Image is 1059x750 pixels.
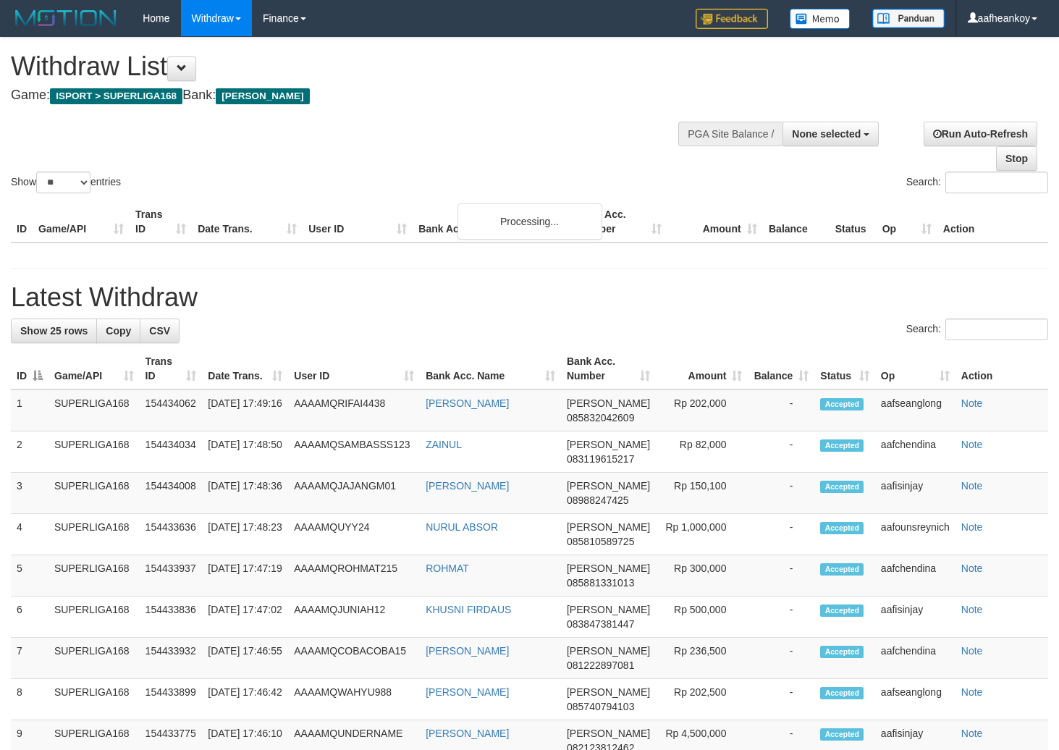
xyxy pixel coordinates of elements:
a: CSV [140,319,180,343]
td: SUPERLIGA168 [48,638,140,679]
td: 154433932 [140,638,203,679]
span: Accepted [820,481,864,493]
td: aafseanglong [875,389,955,431]
td: 154433937 [140,555,203,597]
td: aafisinjay [875,597,955,638]
span: [PERSON_NAME] [567,480,650,492]
td: aafchendina [875,431,955,473]
td: [DATE] 17:48:50 [202,431,288,473]
th: Op [877,201,937,243]
td: [DATE] 17:48:23 [202,514,288,555]
td: SUPERLIGA168 [48,597,140,638]
td: SUPERLIGA168 [48,514,140,555]
span: Accepted [820,687,864,699]
td: [DATE] 17:47:02 [202,597,288,638]
td: - [748,473,814,514]
span: Copy 081222897081 to clipboard [567,660,634,671]
td: SUPERLIGA168 [48,389,140,431]
a: KHUSNI FIRDAUS [426,604,511,615]
a: Note [961,645,983,657]
span: [PERSON_NAME] [567,521,650,533]
span: [PERSON_NAME] [216,88,309,104]
th: Balance: activate to sort column ascending [748,348,814,389]
span: [PERSON_NAME] [567,728,650,739]
th: Action [937,201,1048,243]
div: Processing... [457,203,602,240]
span: [PERSON_NAME] [567,439,650,450]
th: User ID: activate to sort column ascending [288,348,420,389]
th: Balance [763,201,830,243]
td: 154434008 [140,473,203,514]
a: NURUL ABSOR [426,521,498,533]
td: Rp 82,000 [656,431,748,473]
span: [PERSON_NAME] [567,562,650,574]
label: Search: [906,319,1048,340]
td: 4 [11,514,48,555]
a: Show 25 rows [11,319,97,343]
img: panduan.png [872,9,945,28]
td: 1 [11,389,48,431]
td: AAAAMQUYY24 [288,514,420,555]
td: aafseanglong [875,679,955,720]
td: aafchendina [875,638,955,679]
span: Accepted [820,439,864,452]
span: Accepted [820,398,864,410]
td: [DATE] 17:47:19 [202,555,288,597]
td: [DATE] 17:49:16 [202,389,288,431]
td: 154433636 [140,514,203,555]
td: AAAAMQWAHYU988 [288,679,420,720]
span: [PERSON_NAME] [567,604,650,615]
a: [PERSON_NAME] [426,397,509,409]
th: Bank Acc. Name: activate to sort column ascending [420,348,561,389]
td: Rp 500,000 [656,597,748,638]
td: - [748,389,814,431]
select: Showentries [36,172,90,193]
td: aafchendina [875,555,955,597]
td: Rp 236,500 [656,638,748,679]
a: ZAINUL [426,439,462,450]
img: MOTION_logo.png [11,7,121,29]
th: Game/API: activate to sort column ascending [48,348,140,389]
td: 6 [11,597,48,638]
td: AAAAMQJAJANGM01 [288,473,420,514]
span: Copy 085740794103 to clipboard [567,701,634,712]
input: Search: [945,172,1048,193]
td: Rp 202,000 [656,389,748,431]
th: Date Trans. [192,201,303,243]
span: Accepted [820,728,864,741]
td: aafisinjay [875,473,955,514]
span: Copy 085810589725 to clipboard [567,536,634,547]
th: Date Trans.: activate to sort column ascending [202,348,288,389]
th: Trans ID: activate to sort column ascending [140,348,203,389]
th: Game/API [33,201,130,243]
td: 154433836 [140,597,203,638]
div: PGA Site Balance / [678,122,782,146]
th: Amount [667,201,763,243]
td: SUPERLIGA168 [48,555,140,597]
label: Show entries [11,172,121,193]
th: Op: activate to sort column ascending [875,348,955,389]
td: 8 [11,679,48,720]
td: 154433899 [140,679,203,720]
td: AAAAMQSAMBASSS123 [288,431,420,473]
td: 154434034 [140,431,203,473]
a: [PERSON_NAME] [426,645,509,657]
td: - [748,555,814,597]
span: CSV [149,325,170,337]
a: Note [961,604,983,615]
td: Rp 1,000,000 [656,514,748,555]
span: Copy 085832042609 to clipboard [567,412,634,424]
td: - [748,597,814,638]
a: Note [961,686,983,698]
span: None selected [792,128,861,140]
th: Bank Acc. Name [413,201,571,243]
a: Copy [96,319,140,343]
a: Note [961,439,983,450]
td: 2 [11,431,48,473]
td: AAAAMQJUNIAH12 [288,597,420,638]
td: 154434062 [140,389,203,431]
th: Action [955,348,1048,389]
img: Feedback.jpg [696,9,768,29]
span: Accepted [820,563,864,576]
h1: Latest Withdraw [11,283,1048,312]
